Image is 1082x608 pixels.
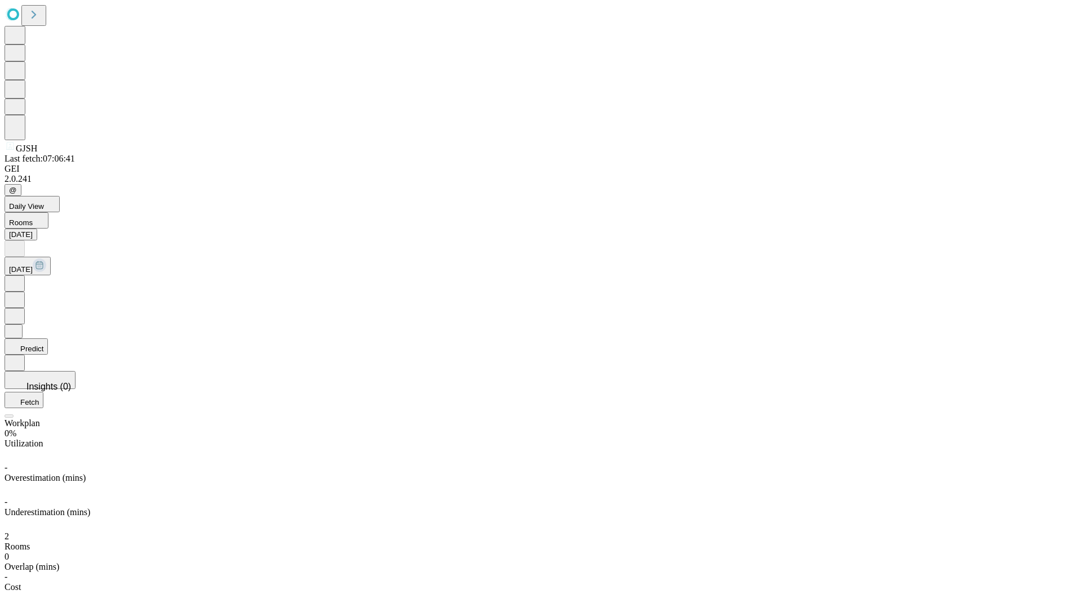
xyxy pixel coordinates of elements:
[5,473,86,482] span: Overestimation (mins)
[16,144,37,153] span: GJSH
[5,507,90,517] span: Underestimation (mins)
[5,552,9,561] span: 0
[5,428,16,438] span: 0%
[5,212,48,229] button: Rooms
[5,497,7,507] span: -
[5,562,59,571] span: Overlap (mins)
[5,418,40,428] span: Workplan
[5,184,21,196] button: @
[5,257,51,275] button: [DATE]
[5,572,7,582] span: -
[5,542,30,551] span: Rooms
[9,265,33,274] span: [DATE]
[5,439,43,448] span: Utilization
[9,202,44,211] span: Daily View
[5,196,60,212] button: Daily View
[5,582,21,592] span: Cost
[5,531,9,541] span: 2
[5,392,43,408] button: Fetch
[5,174,1077,184] div: 2.0.241
[5,154,75,163] span: Last fetch: 07:06:41
[5,338,48,355] button: Predict
[5,463,7,472] span: -
[5,164,1077,174] div: GEI
[5,371,76,389] button: Insights (0)
[9,186,17,194] span: @
[9,218,33,227] span: Rooms
[5,229,37,240] button: [DATE]
[26,382,71,391] span: Insights (0)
